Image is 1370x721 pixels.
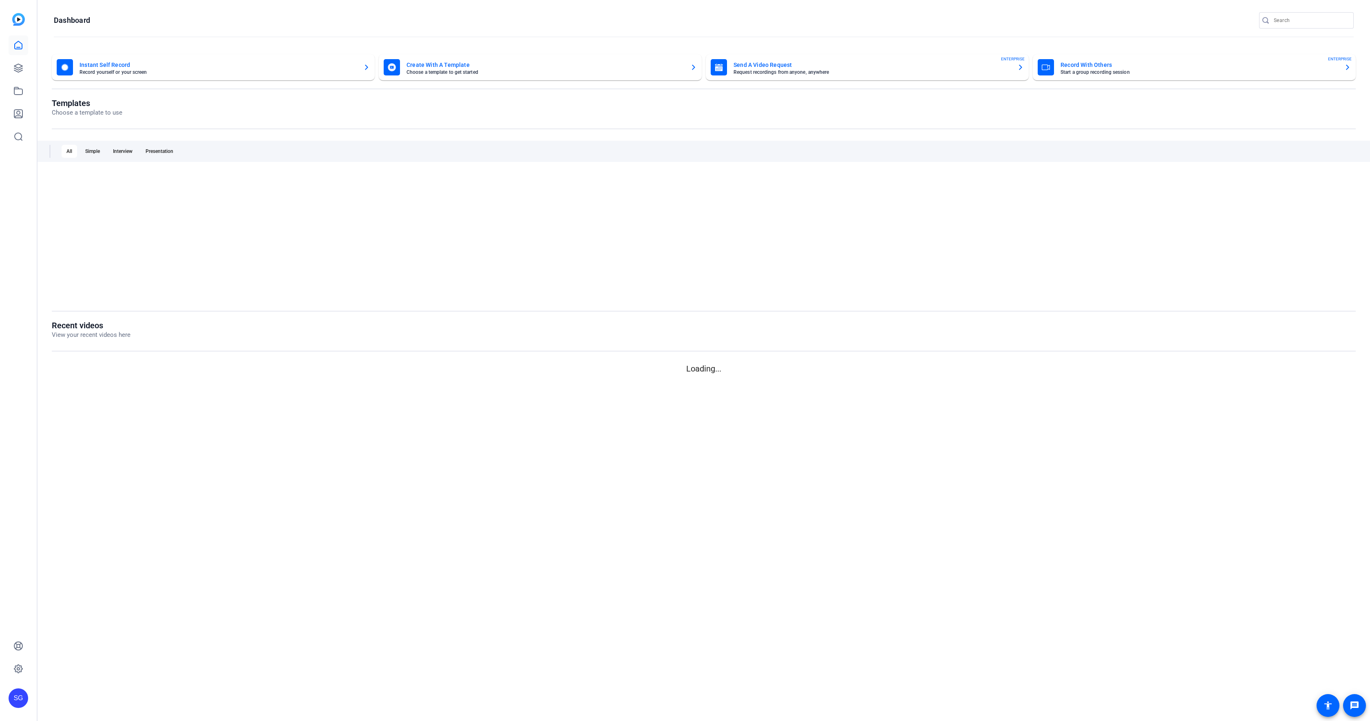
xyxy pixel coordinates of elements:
mat-icon: message [1350,701,1359,710]
p: Loading... [52,363,1356,375]
button: Instant Self RecordRecord yourself or your screen [52,54,375,80]
div: All [62,145,77,158]
button: Create With A TemplateChoose a template to get started [379,54,702,80]
mat-card-subtitle: Request recordings from anyone, anywhere [734,70,1011,75]
mat-card-subtitle: Start a group recording session [1061,70,1338,75]
mat-card-subtitle: Choose a template to get started [407,70,684,75]
input: Search [1274,15,1347,25]
div: SG [9,688,28,708]
p: View your recent videos here [52,330,130,340]
mat-card-title: Send A Video Request [734,60,1011,70]
div: Presentation [141,145,178,158]
button: Record With OthersStart a group recording sessionENTERPRISE [1033,54,1356,80]
h1: Templates [52,98,122,108]
mat-card-title: Instant Self Record [80,60,357,70]
div: Simple [80,145,105,158]
mat-icon: accessibility [1323,701,1333,710]
span: ENTERPRISE [1001,56,1025,62]
span: ENTERPRISE [1328,56,1352,62]
p: Choose a template to use [52,108,122,117]
h1: Recent videos [52,321,130,330]
mat-card-subtitle: Record yourself or your screen [80,70,357,75]
mat-card-title: Create With A Template [407,60,684,70]
mat-card-title: Record With Others [1061,60,1338,70]
div: Interview [108,145,137,158]
button: Send A Video RequestRequest recordings from anyone, anywhereENTERPRISE [706,54,1029,80]
h1: Dashboard [54,15,90,25]
img: blue-gradient.svg [12,13,25,26]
